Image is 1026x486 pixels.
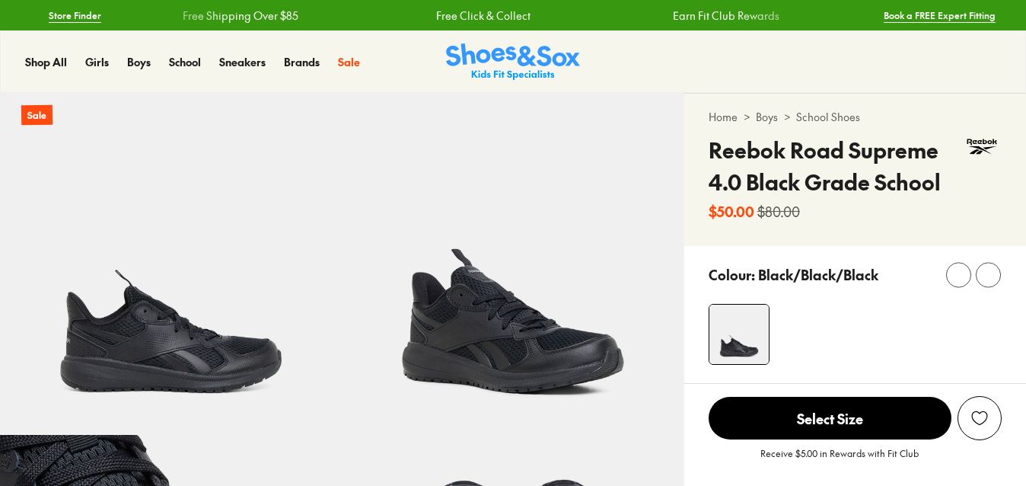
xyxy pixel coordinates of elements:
a: Boys [127,54,151,70]
span: Sneakers [219,54,266,69]
a: Book a FREE Expert Fitting [865,2,996,29]
button: Select Size [709,396,951,440]
a: Sale [338,54,360,70]
a: Girls [85,54,109,70]
span: Boys [127,54,151,69]
button: Add to Wishlist [957,396,1002,440]
h4: Reebok Road Supreme 4.0 Black Grade School [709,134,962,198]
a: Sneakers [219,54,266,70]
span: Sale [338,54,360,69]
span: Select Size [709,397,951,440]
p: Black/Black/Black [758,264,878,285]
a: Shoes & Sox [446,43,580,81]
a: Boys [756,109,778,125]
a: Free Shipping Over $85 [183,8,298,24]
img: Vendor logo [962,134,1002,159]
a: Shop All [25,54,67,70]
span: School [169,54,201,69]
span: Store Finder [49,8,101,22]
img: 5-474431_1 [342,93,683,435]
a: Home [709,109,738,125]
img: 4-474430_1 [709,305,769,364]
a: Brands [284,54,320,70]
p: Receive $5.00 in Rewards with Fit Club [760,446,919,474]
span: Brands [284,54,320,69]
span: Book a FREE Expert Fitting [884,8,996,22]
a: Free Click & Collect [436,8,531,24]
img: SNS_Logo_Responsive.svg [446,43,580,81]
p: Sale [21,105,53,126]
a: School [169,54,201,70]
span: Shop All [25,54,67,69]
span: Girls [85,54,109,69]
div: > > [709,109,1002,125]
b: $50.00 [709,201,754,222]
s: $80.00 [757,201,800,222]
p: Colour: [709,264,755,285]
a: School Shoes [796,109,860,125]
a: Earn Fit Club Rewards [673,8,779,24]
a: Store Finder [30,2,101,29]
